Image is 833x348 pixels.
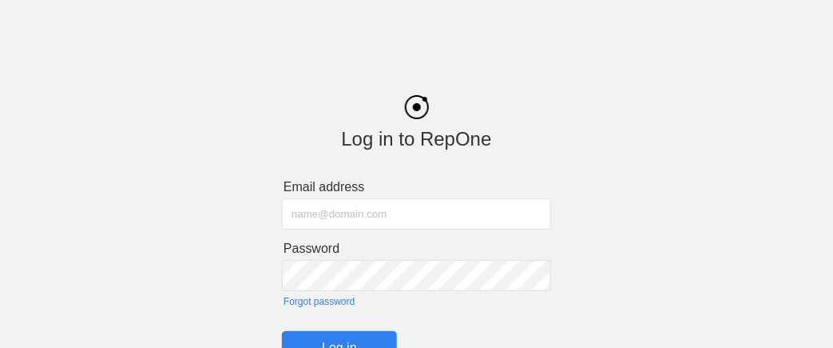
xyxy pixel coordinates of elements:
[282,128,551,150] div: Log in to RepOne
[405,95,429,119] img: black_logo.png
[284,242,551,256] label: Password
[753,271,833,348] iframe: Chat Widget
[284,180,551,194] label: Email address
[284,296,551,307] a: Forgot password
[282,198,551,230] input: name@domain.com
